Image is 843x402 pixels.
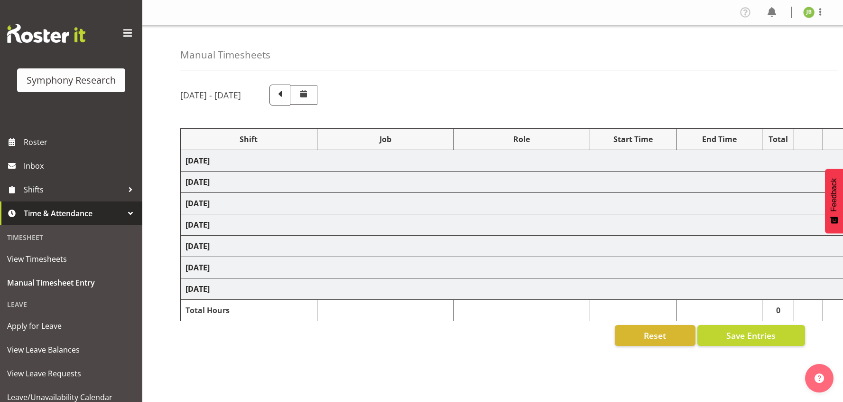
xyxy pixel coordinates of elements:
h5: [DATE] - [DATE] [180,90,241,100]
div: Start Time [595,134,671,145]
button: Save Entries [697,325,805,346]
div: Role [458,134,585,145]
span: Reset [644,329,666,342]
span: View Leave Balances [7,343,135,357]
button: Reset [615,325,695,346]
img: jonathan-braddock11609.jpg [803,7,815,18]
span: Shifts [24,182,123,197]
span: View Timesheets [7,252,135,266]
span: Roster [24,135,138,149]
span: Inbox [24,159,138,173]
div: Timesheet [2,228,140,247]
span: Feedback [830,178,838,211]
div: End Time [681,134,758,145]
td: Total Hours [181,300,317,321]
div: Job [322,134,449,145]
div: Total [767,134,789,145]
a: View Timesheets [2,247,140,271]
button: Feedback - Show survey [825,169,843,233]
span: View Leave Requests [7,366,135,381]
img: Rosterit website logo [7,24,85,43]
td: 0 [762,300,794,321]
a: View Leave Balances [2,338,140,362]
img: help-xxl-2.png [815,373,824,383]
div: Shift [185,134,312,145]
a: Apply for Leave [2,314,140,338]
span: Save Entries [726,329,776,342]
a: Manual Timesheet Entry [2,271,140,295]
div: Leave [2,295,140,314]
h4: Manual Timesheets [180,49,270,60]
div: Symphony Research [27,73,116,87]
a: View Leave Requests [2,362,140,385]
span: Time & Attendance [24,206,123,220]
span: Apply for Leave [7,319,135,333]
span: Manual Timesheet Entry [7,276,135,290]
